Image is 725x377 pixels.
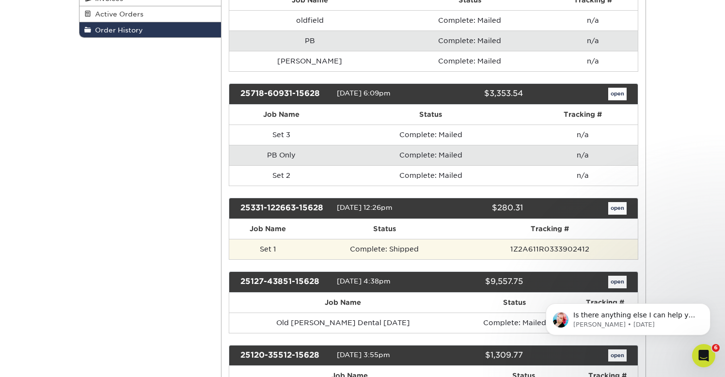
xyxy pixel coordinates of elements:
a: Active Orders [79,6,221,22]
td: Complete: Mailed [334,165,528,186]
span: [DATE] 12:26pm [337,204,393,211]
th: Job Name [229,105,334,125]
td: Set 2 [229,165,334,186]
div: $280.31 [426,202,530,215]
span: Order History [91,26,143,34]
td: Complete: Mailed [334,125,528,145]
div: $3,353.54 [426,88,530,100]
div: 25718-60931-15628 [233,88,337,100]
td: n/a [528,125,638,145]
td: Complete: Mailed [457,313,572,333]
a: open [608,349,627,362]
span: [DATE] 3:55pm [337,351,390,359]
a: open [608,202,627,215]
td: Complete: Mailed [391,51,548,71]
iframe: Intercom live chat [692,344,715,367]
th: Status [334,105,528,125]
span: [DATE] 6:09pm [337,89,391,97]
td: 1Z2A611R0333902412 [462,239,638,259]
a: open [608,276,627,288]
iframe: Intercom notifications message [531,283,725,351]
th: Status [307,219,462,239]
td: PB Only [229,145,334,165]
th: Status [457,293,572,313]
div: 25127-43851-15628 [233,276,337,288]
th: Tracking # [528,105,638,125]
td: PB [229,31,391,51]
span: Active Orders [91,10,143,18]
span: [DATE] 4:38pm [337,277,391,285]
td: n/a [528,145,638,165]
td: [PERSON_NAME] [229,51,391,71]
th: Job Name [229,293,457,313]
td: Set 3 [229,125,334,145]
div: $1,309.77 [426,349,530,362]
td: Complete: Mailed [391,10,548,31]
td: Old [PERSON_NAME] Dental [DATE] [229,313,457,333]
td: n/a [549,10,638,31]
div: 25120-35512-15628 [233,349,337,362]
th: Job Name [229,219,307,239]
a: Order History [79,22,221,37]
td: n/a [549,31,638,51]
div: 25331-122663-15628 [233,202,337,215]
td: oldfield [229,10,391,31]
span: 6 [712,344,720,352]
td: Set 1 [229,239,307,259]
td: Complete: Mailed [334,145,528,165]
td: Complete: Mailed [391,31,548,51]
td: n/a [549,51,638,71]
div: $9,557.75 [426,276,530,288]
th: Tracking # [462,219,638,239]
a: open [608,88,627,100]
td: Complete: Shipped [307,239,462,259]
td: n/a [528,165,638,186]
